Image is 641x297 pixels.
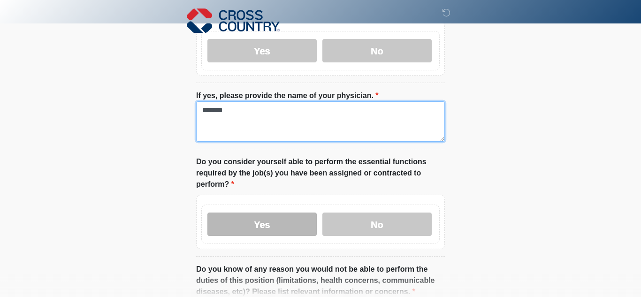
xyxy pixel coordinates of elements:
label: No [322,213,432,236]
label: If yes, please provide the name of your physician. [196,90,379,101]
label: Yes [207,213,317,236]
label: Yes [207,39,317,62]
img: Cross Country Logo [187,7,280,34]
label: No [322,39,432,62]
label: Do you consider yourself able to perform the essential functions required by the job(s) you have ... [196,156,445,190]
